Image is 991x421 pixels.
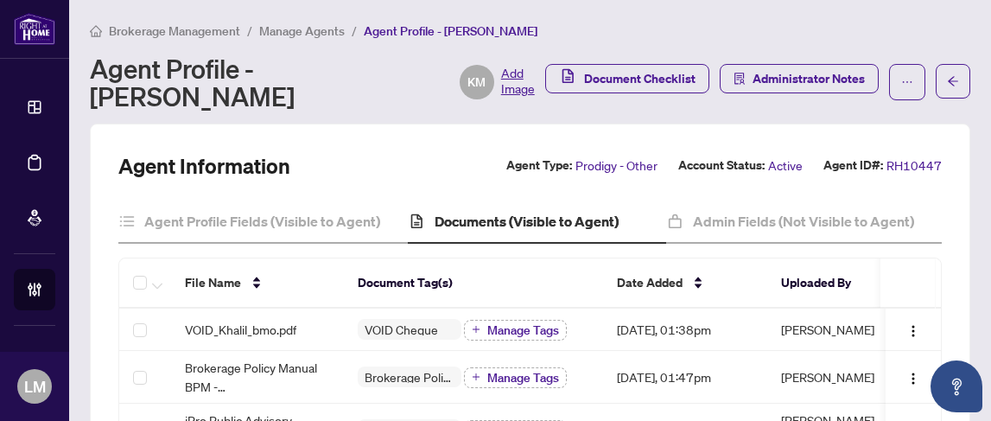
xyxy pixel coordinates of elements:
[603,309,767,351] td: [DATE], 01:38pm
[247,21,252,41] li: /
[931,360,982,412] button: Open asap
[584,65,696,92] span: Document Checklist
[899,316,927,343] button: Logo
[185,273,241,292] span: File Name
[24,374,46,399] span: LM
[118,152,290,180] h2: Agent Information
[90,25,102,37] span: home
[823,156,883,175] label: Agent ID#:
[603,258,767,309] th: Date Added
[767,351,897,404] td: [PERSON_NAME]
[617,273,683,292] span: Date Added
[472,373,480,381] span: plus
[14,13,55,45] img: logo
[767,258,897,309] th: Uploaded By
[464,320,567,341] button: Manage Tags
[464,367,567,388] button: Manage Tags
[767,309,897,351] td: [PERSON_NAME]
[185,358,330,396] span: Brokerage Policy Manual BPM - [DATE]_updated1.pdf
[185,320,296,339] span: VOID_Khalil_bmo.pdf
[575,156,657,175] span: Prodigy - Other
[906,372,920,386] img: Logo
[467,73,486,92] span: KM
[899,363,927,391] button: Logo
[947,75,959,87] span: arrow-left
[545,64,709,93] button: Document Checklist
[171,258,344,309] th: File Name
[487,324,559,336] span: Manage Tags
[344,258,603,309] th: Document Tag(s)
[906,324,920,338] img: Logo
[720,64,879,93] button: Administrator Notes
[352,21,357,41] li: /
[358,323,445,335] span: VOID Cheque
[109,23,240,39] span: Brokerage Management
[886,156,942,175] span: RH10447
[259,23,345,39] span: Manage Agents
[734,73,746,85] span: solution
[144,211,380,232] h4: Agent Profile Fields (Visible to Agent)
[90,54,535,110] div: Agent Profile - [PERSON_NAME]
[693,211,914,232] h4: Admin Fields (Not Visible to Agent)
[678,156,765,175] label: Account Status:
[435,211,619,232] h4: Documents (Visible to Agent)
[768,156,803,175] span: Active
[487,372,559,384] span: Manage Tags
[472,325,480,334] span: plus
[364,23,537,39] span: Agent Profile - [PERSON_NAME]
[901,76,913,88] span: ellipsis
[501,65,535,99] span: Add Image
[358,371,461,383] span: Brokerage Policy Manual
[603,351,767,404] td: [DATE], 01:47pm
[506,156,572,175] label: Agent Type:
[753,65,865,92] span: Administrator Notes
